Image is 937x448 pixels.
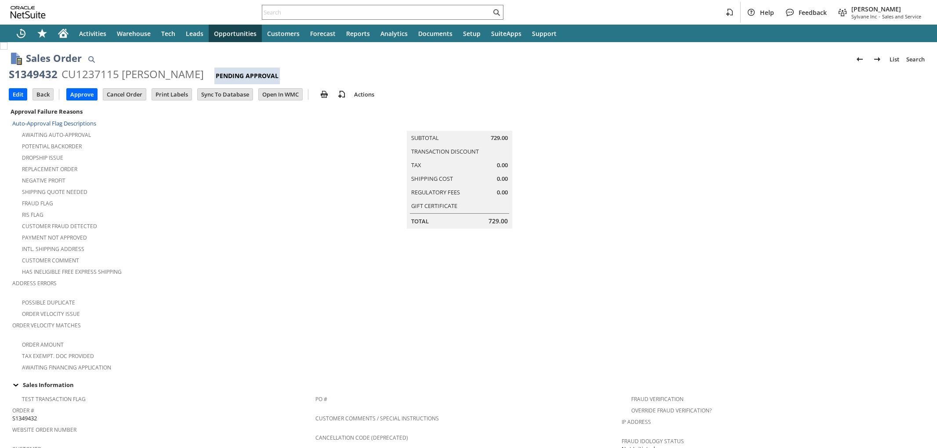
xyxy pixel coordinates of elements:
[527,25,562,42] a: Support
[259,89,302,100] input: Open In WMC
[62,67,204,81] div: CU1237115 [PERSON_NAME]
[486,25,527,42] a: SuiteApps
[22,222,97,230] a: Customer Fraud Detected
[12,322,81,329] a: Order Velocity Matches
[411,134,439,142] a: Subtotal
[411,217,429,225] a: Total
[886,52,903,66] a: List
[67,89,97,100] input: Approve
[11,25,32,42] a: Recent Records
[413,25,458,42] a: Documents
[903,52,928,66] a: Search
[22,143,82,150] a: Potential Backorder
[33,89,53,100] input: Back
[411,161,421,169] a: Tax
[622,418,651,426] a: IP Address
[186,29,203,38] span: Leads
[22,257,79,264] a: Customer Comment
[16,28,26,39] svg: Recent Records
[79,29,106,38] span: Activities
[341,25,375,42] a: Reports
[411,147,479,155] a: Transaction Discount
[315,395,327,403] a: PO #
[22,299,75,306] a: Possible Duplicate
[22,154,63,161] a: Dropship Issue
[9,379,925,391] div: Sales Information
[152,89,192,100] input: Print Labels
[799,8,827,17] span: Feedback
[346,29,370,38] span: Reports
[319,89,329,100] img: print.svg
[58,28,69,39] svg: Home
[380,29,408,38] span: Analytics
[26,51,82,65] h1: Sales Order
[117,29,151,38] span: Warehouse
[22,395,86,403] a: Test Transaction Flag
[488,217,508,226] span: 729.00
[156,25,181,42] a: Tech
[22,245,84,253] a: Intl. Shipping Address
[214,29,257,38] span: Opportunities
[22,310,80,318] a: Order Velocity Issue
[9,89,27,100] input: Edit
[854,54,865,65] img: Previous
[497,188,508,197] span: 0.00
[12,414,37,423] span: S1349432
[12,426,76,434] a: Website Order Number
[262,7,491,18] input: Search
[74,25,112,42] a: Activities
[760,8,774,17] span: Help
[53,25,74,42] a: Home
[336,89,347,100] img: add-record.svg
[86,54,97,65] img: Quick Find
[22,364,111,371] a: Awaiting Financing Application
[351,90,378,98] a: Actions
[491,134,508,142] span: 729.00
[22,165,77,173] a: Replacement Order
[315,434,408,441] a: Cancellation Code (deprecated)
[9,379,928,391] td: Sales Information
[458,25,486,42] a: Setup
[411,175,453,183] a: Shipping Cost
[12,407,34,414] a: Order #
[12,119,96,127] a: Auto-Approval Flag Descriptions
[532,29,557,38] span: Support
[879,13,880,20] span: -
[12,280,57,287] a: Address Errors
[112,25,156,42] a: Warehouse
[872,54,883,65] img: Next
[463,29,481,38] span: Setup
[22,131,91,139] a: Awaiting Auto-Approval
[37,28,47,39] svg: Shortcuts
[375,25,413,42] a: Analytics
[267,29,300,38] span: Customers
[181,25,209,42] a: Leads
[315,415,439,422] a: Customer Comments / Special Instructions
[22,211,43,219] a: RIS flag
[305,25,341,42] a: Forecast
[103,89,146,100] input: Cancel Order
[9,67,58,81] div: S1349432
[631,395,684,403] a: Fraud Verification
[411,188,460,196] a: Regulatory Fees
[11,6,46,18] svg: logo
[491,29,521,38] span: SuiteApps
[9,106,312,117] div: Approval Failure Reasons
[310,29,336,38] span: Forecast
[411,202,457,210] a: Gift Certificate
[22,352,94,360] a: Tax Exempt. Doc Provided
[622,437,684,445] a: Fraud Idology Status
[418,29,452,38] span: Documents
[851,5,921,13] span: [PERSON_NAME]
[161,29,175,38] span: Tech
[407,117,512,131] caption: Summary
[214,68,280,84] div: Pending Approval
[262,25,305,42] a: Customers
[22,177,65,184] a: Negative Profit
[22,341,64,348] a: Order Amount
[22,200,53,207] a: Fraud Flag
[209,25,262,42] a: Opportunities
[497,175,508,183] span: 0.00
[882,13,921,20] span: Sales and Service
[851,13,877,20] span: Sylvane Inc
